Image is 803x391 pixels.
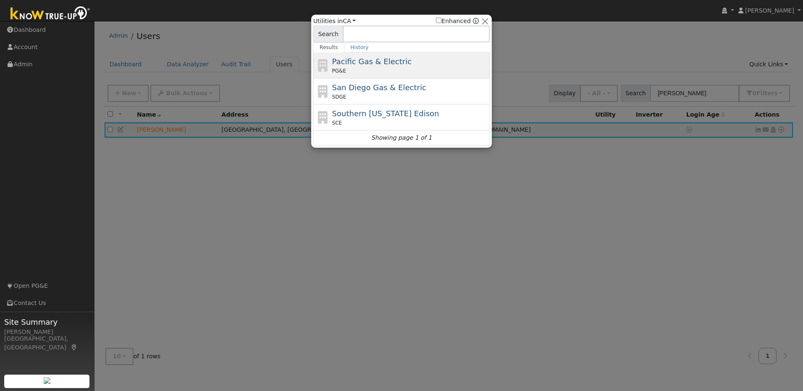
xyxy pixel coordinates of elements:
span: Southern [US_STATE] Edison [332,109,439,118]
div: [PERSON_NAME] [4,328,90,336]
div: [GEOGRAPHIC_DATA], [GEOGRAPHIC_DATA] [4,334,90,352]
span: [PERSON_NAME] [745,7,794,14]
span: SDGE [332,93,346,101]
a: Results [313,42,344,52]
a: History [344,42,375,52]
span: Site Summary [4,316,90,328]
span: PG&E [332,67,346,75]
label: Enhanced [436,17,471,26]
a: CA [343,18,356,24]
span: San Diego Gas & Electric [332,83,426,92]
span: SCE [332,119,342,127]
i: Showing page 1 of 1 [371,133,432,142]
img: retrieve [44,377,50,384]
input: Enhanced [436,18,441,23]
span: Pacific Gas & Electric [332,57,412,66]
img: Know True-Up [6,5,94,23]
span: Utilities in [313,17,356,26]
a: Enhanced Providers [473,18,479,24]
span: Show enhanced providers [436,17,479,26]
a: Map [71,344,78,351]
span: Search [313,26,343,42]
